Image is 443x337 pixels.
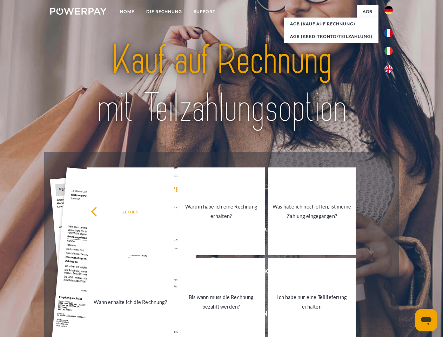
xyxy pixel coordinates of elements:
a: AGB (Kreditkonto/Teilzahlung) [284,30,378,43]
img: en [384,65,393,73]
a: Home [114,5,140,18]
a: SUPPORT [188,5,221,18]
a: agb [357,5,378,18]
div: zurück [91,206,170,216]
img: de [384,6,393,14]
img: it [384,47,393,55]
img: fr [384,29,393,37]
iframe: Schaltfläche zum Öffnen des Messaging-Fensters [415,309,437,331]
a: AGB (Kauf auf Rechnung) [284,18,378,30]
div: Was habe ich noch offen, ist meine Zahlung eingegangen? [273,202,351,221]
div: Warum habe ich eine Rechnung erhalten? [182,202,261,221]
a: Was habe ich noch offen, ist meine Zahlung eingegangen? [268,167,356,255]
img: logo-powerpay-white.svg [50,8,107,15]
div: Bis wann muss die Rechnung bezahlt werden? [182,292,261,311]
img: title-powerpay_de.svg [67,34,376,134]
div: Ich habe nur eine Teillieferung erhalten [273,292,351,311]
a: DIE RECHNUNG [140,5,188,18]
div: Wann erhalte ich die Rechnung? [91,297,170,306]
